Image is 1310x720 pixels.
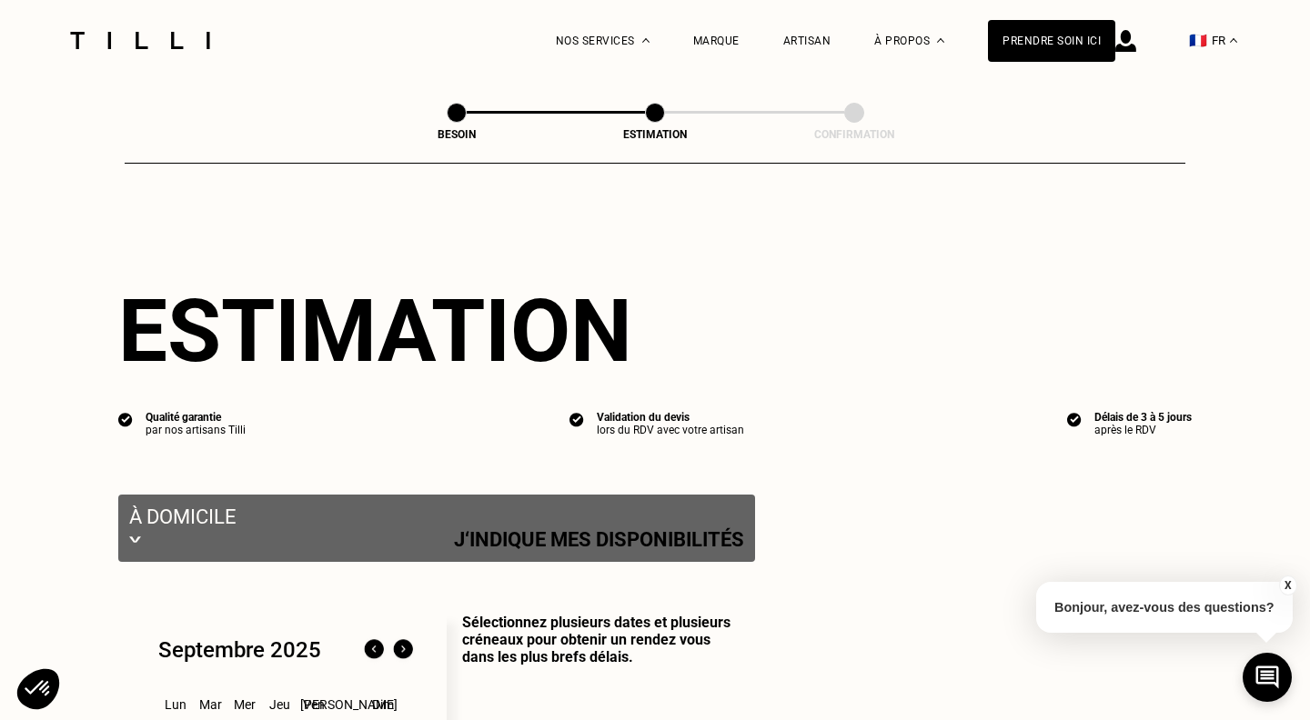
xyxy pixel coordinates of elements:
[642,38,650,43] img: Menu déroulant
[1067,411,1082,427] img: icon list info
[1036,582,1293,633] p: Bonjour, avez-vous des questions?
[597,424,744,436] div: lors du RDV avec votre artisan
[1094,424,1192,436] div: après le RDV
[1278,575,1296,595] button: X
[693,35,740,47] a: Marque
[988,20,1115,62] a: Prendre soin ici
[454,528,744,551] p: J‘indique mes disponibilités
[118,280,1192,382] div: Estimation
[1094,411,1192,424] div: Délais de 3 à 5 jours
[158,637,321,663] div: Septembre 2025
[146,424,246,436] div: par nos artisans Tilli
[569,411,584,427] img: icon list info
[64,32,217,49] img: Logo du service de couturière Tilli
[359,635,388,665] img: Mois précédent
[146,411,246,424] div: Qualité garantie
[118,411,133,427] img: icon list info
[1189,32,1207,49] span: 🇫🇷
[366,128,548,141] div: Besoin
[597,411,744,424] div: Validation du devis
[564,128,746,141] div: Estimation
[1115,30,1136,52] img: icône connexion
[388,635,418,665] img: Mois suivant
[763,128,945,141] div: Confirmation
[783,35,831,47] a: Artisan
[129,505,744,528] p: À domicile
[1230,38,1237,43] img: menu déroulant
[937,38,944,43] img: Menu déroulant à propos
[129,528,141,551] img: svg+xml;base64,PHN2ZyB3aWR0aD0iMjIiIGhlaWdodD0iMTEiIHZpZXdCb3g9IjAgMCAyMiAxMSIgZmlsbD0ibm9uZSIgeG...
